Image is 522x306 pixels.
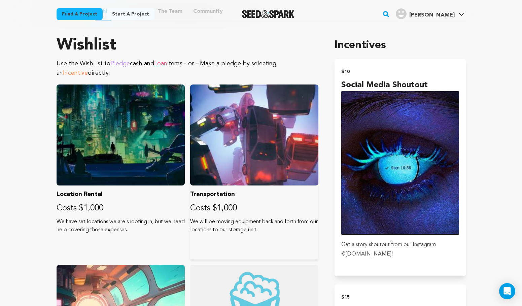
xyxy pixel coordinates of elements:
[335,37,465,54] h1: Incentives
[341,79,459,91] h4: Social Media Shoutout
[63,70,88,76] span: Incentive
[341,91,459,235] img: incentive
[57,190,185,199] p: Location Rental
[242,10,295,18] a: Seed&Spark Homepage
[107,8,154,20] a: Start a project
[335,59,465,276] button: $10 Social Media Shoutout incentive Get a story shoutout from our Instagram @[DOMAIN_NAME]!
[57,37,319,54] h1: Wishlist
[341,293,459,302] h2: $15
[57,218,185,234] p: We have set locations we are shooting in, but we need help covering those expenses.
[190,218,318,234] p: We will be moving equipment back and forth from our locations to our storage unit.
[394,7,465,19] a: Alexis K.'s Profile
[394,7,465,21] span: Alexis K.'s Profile
[57,59,319,78] p: Use the WishList to cash and items - or - Make a pledge by selecting an directly.
[499,283,515,299] div: Open Intercom Messenger
[110,61,130,67] span: Pledge
[396,8,455,19] div: Alexis K.'s Profile
[57,203,185,214] p: Costs $1,000
[409,12,455,18] span: [PERSON_NAME]
[396,8,407,19] img: user.png
[242,10,295,18] img: Seed&Spark Logo Dark Mode
[190,203,318,214] p: Costs $1,000
[57,8,103,20] a: Fund a project
[341,240,459,259] p: Get a story shoutout from our Instagram @[DOMAIN_NAME]!
[341,67,459,76] h2: $10
[190,190,318,199] p: Transportation
[154,61,167,67] span: Loan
